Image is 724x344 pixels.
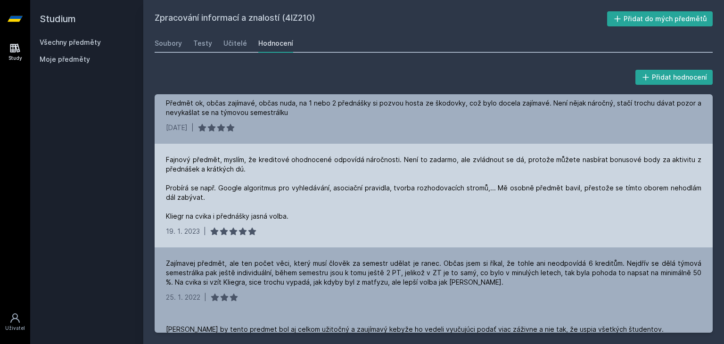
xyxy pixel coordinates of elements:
[193,39,212,48] div: Testy
[2,38,28,66] a: Study
[166,155,701,221] div: Fajnový předmět, myslím, že kreditové ohodnocené odpovídá náročnosti. Není to zadarmo, ale zvládn...
[166,259,701,287] div: Zajímavej předmět, ale ten počet věci, který musí člověk za semestr udělat je ranec. Občas jsem s...
[223,39,247,48] div: Učitelé
[191,123,194,132] div: |
[193,34,212,53] a: Testy
[166,98,701,117] div: Předmět ok, občas zajímavé, občas nuda, na 1 nebo 2 přednášky si pozvou hosta ze škodovky, což by...
[2,308,28,336] a: Uživatel
[635,70,713,85] button: Přidat hodnocení
[155,34,182,53] a: Soubory
[5,325,25,332] div: Uživatel
[166,293,200,302] div: 25. 1. 2022
[166,325,664,334] div: [PERSON_NAME] by tento predmet bol aj celkom užitočný a zaujímavý kebyže ho vedeli vyučujúci poda...
[40,38,101,46] a: Všechny předměty
[166,227,200,236] div: 19. 1. 2023
[40,55,90,64] span: Moje předměty
[155,39,182,48] div: Soubory
[155,11,607,26] h2: Zpracování informací a znalostí (4IZ210)
[223,34,247,53] a: Učitelé
[166,123,188,132] div: [DATE]
[607,11,713,26] button: Přidat do mých předmětů
[258,34,293,53] a: Hodnocení
[204,293,206,302] div: |
[204,227,206,236] div: |
[258,39,293,48] div: Hodnocení
[8,55,22,62] div: Study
